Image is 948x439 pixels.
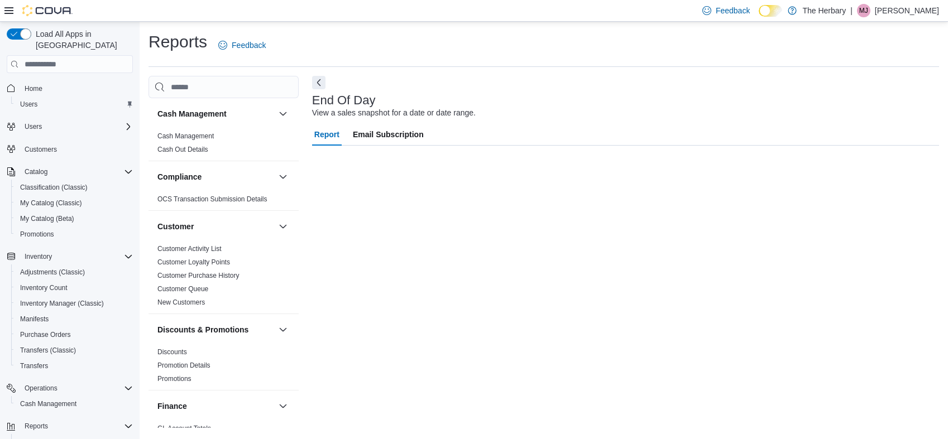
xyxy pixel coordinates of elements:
[157,285,208,293] a: Customer Queue
[20,214,74,223] span: My Catalog (Beta)
[157,146,208,153] a: Cash Out Details
[20,268,85,277] span: Adjustments (Classic)
[20,419,133,433] span: Reports
[20,143,61,156] a: Customers
[276,107,290,120] button: Cash Management
[11,264,137,280] button: Adjustments (Classic)
[149,242,299,313] div: Customer
[2,418,137,434] button: Reports
[149,345,299,390] div: Discounts & Promotions
[11,311,137,327] button: Manifests
[232,40,266,51] span: Feedback
[20,299,104,308] span: Inventory Manager (Classic)
[20,82,47,95] a: Home
[157,348,187,356] a: Discounts
[25,167,47,176] span: Catalog
[16,312,133,326] span: Manifests
[11,296,137,311] button: Inventory Manager (Classic)
[157,271,240,280] span: Customer Purchase History
[16,98,42,111] a: Users
[16,181,133,194] span: Classification (Classic)
[157,132,214,140] a: Cash Management
[20,283,68,292] span: Inventory Count
[157,221,194,232] h3: Customer
[20,250,56,263] button: Inventory
[157,132,214,141] span: Cash Management
[16,228,133,241] span: Promotions
[16,212,133,225] span: My Catalog (Beta)
[850,4,853,17] p: |
[2,380,137,396] button: Operations
[25,384,58,393] span: Operations
[16,344,133,357] span: Transfers (Classic)
[859,4,868,17] span: MJ
[16,297,133,310] span: Inventory Manager (Classic)
[157,401,274,412] button: Finance
[157,258,230,266] a: Customer Loyalty Points
[157,195,267,204] span: OCS Transaction Submission Details
[16,359,133,373] span: Transfers
[2,80,137,96] button: Home
[11,358,137,374] button: Transfers
[11,327,137,342] button: Purchase Orders
[16,266,89,279] a: Adjustments (Classic)
[2,249,137,264] button: Inventory
[157,171,274,182] button: Compliance
[276,323,290,336] button: Discounts & Promotions
[2,119,137,134] button: Users
[16,196,87,210] a: My Catalog (Classic)
[20,382,133,395] span: Operations
[20,419,52,433] button: Reports
[20,230,54,239] span: Promotions
[25,84,42,93] span: Home
[157,195,267,203] a: OCS Transaction Submission Details
[11,342,137,358] button: Transfers (Classic)
[157,324,274,335] button: Discounts & Promotions
[20,399,76,408] span: Cash Management
[157,284,208,293] span: Customer Queue
[157,298,205,307] span: New Customers
[857,4,870,17] div: Mercedes Jesso
[157,361,210,370] span: Promotion Details
[276,170,290,184] button: Compliance
[20,183,88,192] span: Classification (Classic)
[16,181,92,194] a: Classification (Classic)
[149,129,299,161] div: Cash Management
[149,31,207,53] h1: Reports
[716,5,750,16] span: Feedback
[20,81,133,95] span: Home
[16,281,133,295] span: Inventory Count
[157,258,230,267] span: Customer Loyalty Points
[157,348,187,356] span: Discounts
[20,382,62,395] button: Operations
[157,245,222,253] a: Customer Activity List
[157,108,274,119] button: Cash Management
[20,165,52,179] button: Catalog
[16,397,133,411] span: Cash Management
[157,221,274,232] button: Customer
[312,76,325,89] button: Next
[312,107,476,119] div: View a sales snapshot for a date or date range.
[20,330,71,339] span: Purchase Orders
[25,252,52,261] span: Inventory
[25,122,42,131] span: Users
[875,4,939,17] p: [PERSON_NAME]
[2,141,137,157] button: Customers
[2,164,137,180] button: Catalog
[11,180,137,195] button: Classification (Classic)
[20,199,82,208] span: My Catalog (Classic)
[157,401,187,412] h3: Finance
[20,120,46,133] button: Users
[149,192,299,210] div: Compliance
[157,298,205,306] a: New Customers
[11,280,137,296] button: Inventory Count
[22,5,73,16] img: Cova
[157,171,202,182] h3: Compliance
[276,220,290,233] button: Customer
[20,165,133,179] span: Catalog
[20,346,76,355] span: Transfers (Classic)
[276,399,290,413] button: Finance
[157,272,240,279] a: Customer Purchase History
[16,344,80,357] a: Transfers (Classic)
